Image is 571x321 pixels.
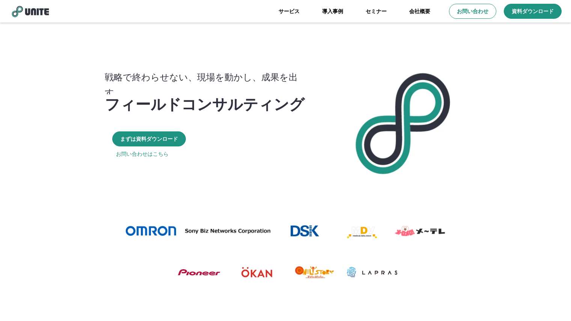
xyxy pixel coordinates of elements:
p: まずは資料ダウンロード [120,135,178,143]
a: 資料ダウンロード [504,4,562,19]
p: フィールドコンサルティング [105,94,304,112]
p: 戦略で終わらせない、現場を動かし、成果を出す。 [105,69,312,100]
a: お問い合わせ [449,4,496,19]
a: お問い合わせはこちら [116,150,169,158]
a: まずは資料ダウンロード [112,131,186,146]
p: 資料ダウンロード [512,8,554,15]
p: お問い合わせ [457,8,488,15]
